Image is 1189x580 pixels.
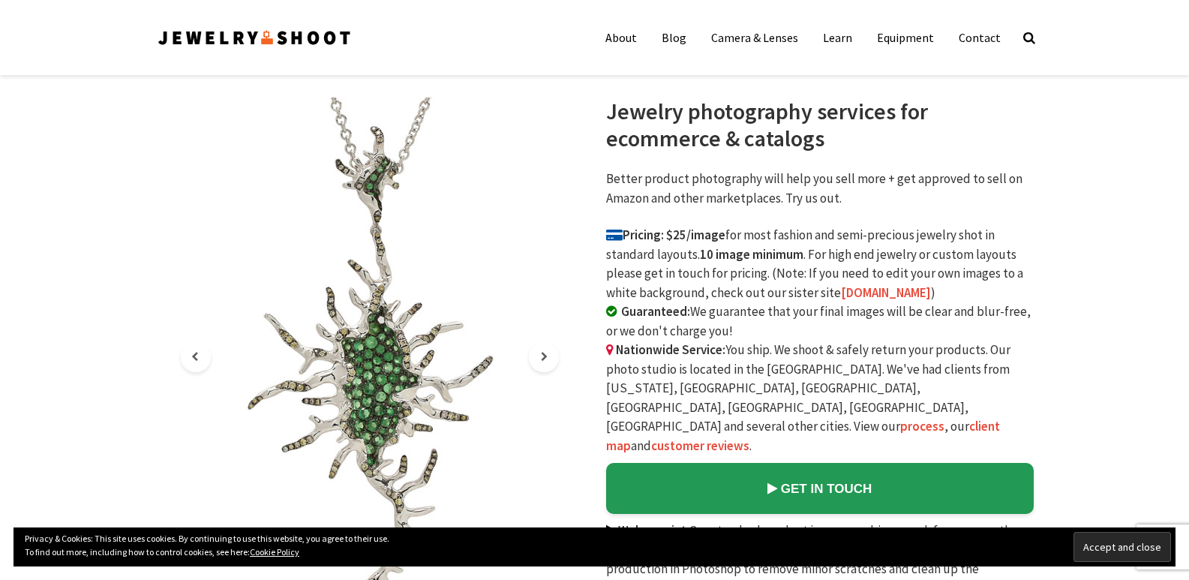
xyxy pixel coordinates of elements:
[250,546,299,557] a: Cookie Policy
[700,246,803,263] b: 10 image minimum
[866,23,945,53] a: Equipment
[594,23,648,53] a: About
[606,418,1000,454] a: client map
[156,26,353,50] img: Jewelry Photographer Bay Area - San Francisco | Nationwide via Mail
[650,23,698,53] a: Blog
[947,23,1012,53] a: Contact
[621,303,690,320] b: Guaranteed:
[606,98,1034,152] h1: Jewelry photography services for ecommerce & catalogs
[841,284,931,301] a: [DOMAIN_NAME]
[606,170,1034,208] p: Better product photography will help you sell more + get approved to sell on Amazon and other mar...
[700,23,809,53] a: Camera & Lenses
[812,23,863,53] a: Learn
[616,341,725,358] b: Nationwide Service:
[606,227,725,243] b: Pricing: $25/image
[606,463,1034,514] a: GET IN TOUCH
[14,527,1175,566] div: Privacy & Cookies: This site uses cookies. By continuing to use this website, you agree to their ...
[1073,532,1171,562] input: Accept and close
[618,522,689,539] b: Web or print:
[651,437,749,454] a: customer reviews
[900,418,944,434] a: process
